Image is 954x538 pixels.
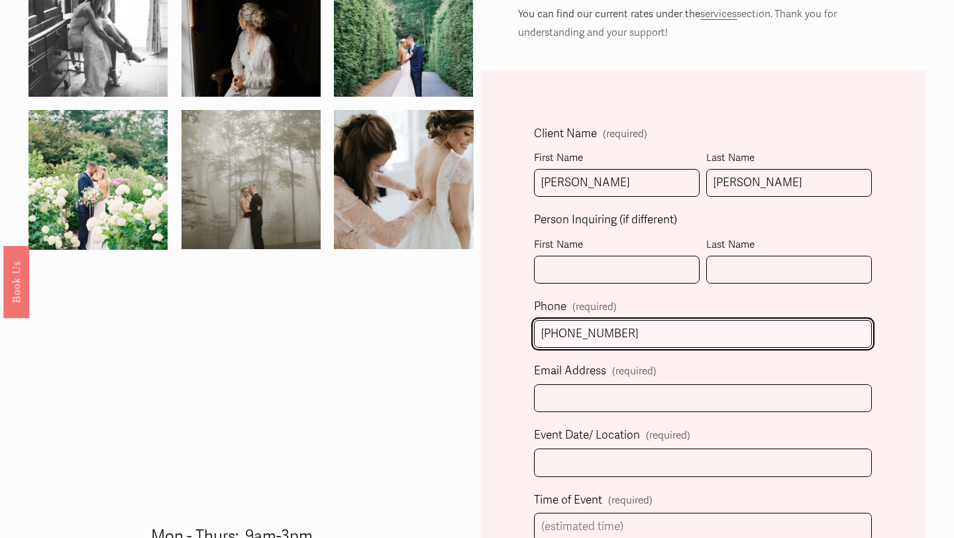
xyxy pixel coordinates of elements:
[534,236,700,255] div: First Name
[706,236,872,255] div: Last Name
[706,149,872,168] div: Last Name
[534,124,597,144] span: Client Name
[518,5,888,42] p: You can find our current rates under the
[534,149,700,168] div: First Name
[299,110,508,249] img: ASW-178.jpg
[612,362,657,380] span: (required)
[700,8,737,20] a: services
[608,492,653,510] span: (required)
[3,246,29,318] a: Book Us
[146,110,355,249] img: a&b-249.jpg
[534,297,566,317] span: Phone
[518,8,839,38] span: section. Thank you for understanding and your support!
[534,361,606,382] span: Email Address
[646,427,690,445] span: (required)
[534,210,677,231] span: Person Inquiring (if different)
[534,490,602,511] span: Time of Event
[603,129,647,139] span: (required)
[28,87,168,272] img: 14305484_1259623107382072_1992716122685880553_o.jpg
[572,302,617,312] span: (required)
[534,425,640,446] span: Event Date/ Location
